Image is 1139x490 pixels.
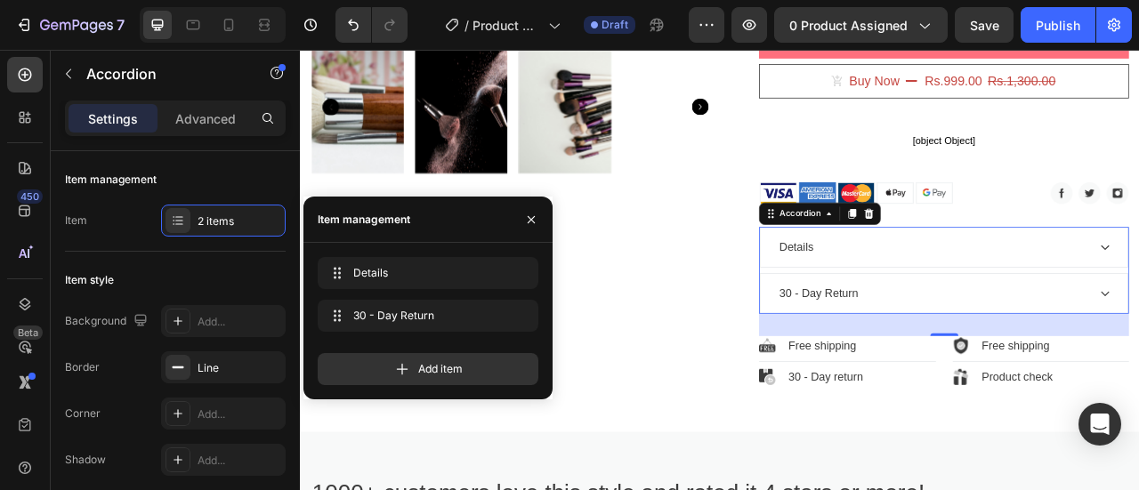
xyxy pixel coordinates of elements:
div: Item style [65,272,114,288]
img: Alt Image [584,406,605,426]
iframe: To enrich screen reader interactions, please activate Accessibility in Grammarly extension settings [300,50,1139,490]
img: Alt Image [830,365,852,387]
img: Alt Image [683,168,731,197]
p: 30 - Day Return [610,299,710,320]
button: Buy Now [584,18,1054,61]
p: Settings [88,109,138,128]
img: Alt Image [733,168,781,196]
span: Save [970,18,999,33]
div: Line [198,360,281,376]
span: / [464,16,469,35]
img: Alt Image [584,365,605,387]
div: Add... [198,453,281,469]
span: Details [353,265,496,281]
div: rs.999.00 [793,26,869,53]
img: Alt Image [830,406,852,426]
img: Alt Image [955,168,983,197]
img: Alt Image [634,168,682,196]
img: Alt Image [783,168,831,196]
div: Corner [65,406,101,422]
img: Alt Image [584,168,632,197]
div: Border [65,359,100,375]
p: Advanced [175,109,236,128]
p: Free shipping [621,365,707,387]
div: 450 [17,189,43,204]
span: Add item [418,361,463,377]
div: Beta [13,325,43,340]
div: Open Intercom Messenger [1078,403,1121,446]
span: Draft [602,17,628,33]
div: Publish [1036,16,1080,35]
button: 7 [7,7,133,43]
button: Publish [1021,7,1095,43]
div: Item management [318,212,410,228]
div: rs.1,300.00 [873,26,963,53]
div: Buy Now [699,28,763,52]
div: Accordion [606,200,666,216]
div: Rich Text Editor. Editing area: main [607,237,656,264]
p: Details [610,240,653,261]
p: Product check [868,406,957,427]
div: Undo/Redo [335,7,408,43]
p: Accordion [86,63,238,84]
p: 7 [117,14,125,36]
button: Save [955,7,1014,43]
div: Add... [198,406,281,422]
div: Item management [65,172,157,188]
div: Background [65,309,151,333]
span: 0 product assigned [789,16,908,35]
button: Carousel Next Arrow [498,61,520,83]
div: Shadow [65,452,106,468]
p: 30 - Day return [621,406,716,427]
img: Alt Image [1026,168,1054,197]
span: 30 - Day Return [353,308,496,324]
p: Free shipping [868,365,954,387]
span: [object Object] [584,104,1054,125]
img: Alt Image [990,168,1019,197]
div: Rich Text Editor. Editing area: main [607,296,713,323]
div: Add... [198,314,281,330]
div: Item [65,213,87,229]
div: 2 items [198,213,281,229]
button: 0 product assigned [774,7,948,43]
span: Product Page - [DATE] 13:53:04 [473,16,541,35]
